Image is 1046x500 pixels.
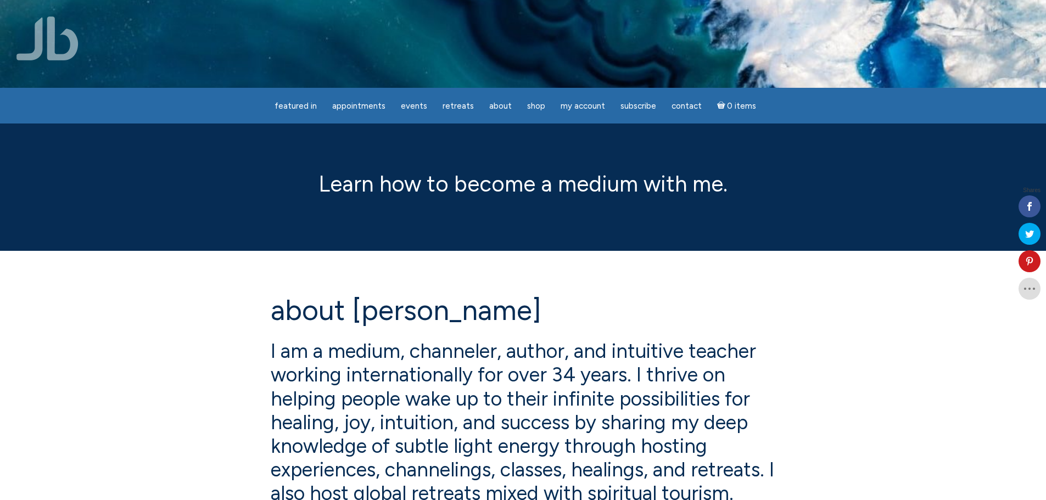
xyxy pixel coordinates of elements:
span: 0 items [727,102,756,110]
i: Cart [717,101,728,111]
span: Retreats [443,101,474,111]
span: Shop [527,101,545,111]
a: featured in [268,95,323,117]
span: Events [401,101,427,111]
p: Learn how to become a medium with me. [271,167,776,200]
a: Retreats [436,95,480,117]
span: Contact [672,101,702,111]
span: featured in [275,101,317,111]
a: Cart0 items [711,94,763,117]
a: Events [394,95,434,117]
span: About [489,101,512,111]
h1: About [PERSON_NAME] [271,295,776,326]
img: Jamie Butler. The Everyday Medium [16,16,79,60]
span: Shares [1023,188,1041,193]
a: Appointments [326,95,392,117]
a: My Account [554,95,612,117]
a: Subscribe [614,95,663,117]
span: Appointments [332,101,385,111]
span: Subscribe [620,101,656,111]
a: About [483,95,518,117]
a: Shop [521,95,552,117]
a: Contact [665,95,708,117]
span: My Account [561,101,605,111]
